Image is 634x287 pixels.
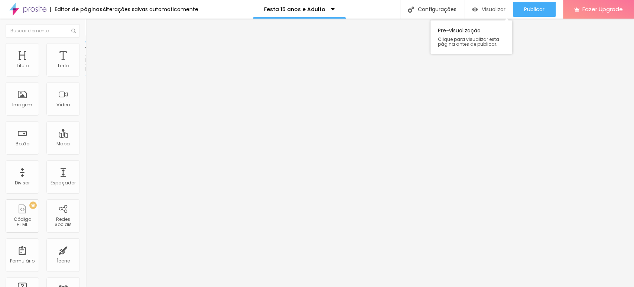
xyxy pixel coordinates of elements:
span: Fazer Upgrade [582,6,623,12]
span: Clique para visualizar esta página antes de publicar. [438,37,505,46]
div: Formulário [10,258,35,264]
div: Pre-visualização [430,20,512,54]
div: Espaçador [51,180,76,186]
div: Botão [16,141,29,146]
span: Visualizar [482,6,505,12]
button: Publicar [513,2,556,17]
div: Divisor [15,180,30,186]
div: Título [16,63,29,68]
div: Texto [57,63,69,68]
button: Visualizar [464,2,513,17]
div: Editor de páginas [50,7,103,12]
div: Imagem [12,102,32,107]
div: Vídeo [56,102,70,107]
div: Redes Sociais [48,217,78,228]
div: Código HTML [7,217,37,228]
div: Ícone [57,258,70,264]
span: Publicar [524,6,544,12]
input: Buscar elemento [6,24,80,38]
div: Mapa [56,141,70,146]
img: Icone [408,6,414,13]
img: view-1.svg [472,6,478,13]
img: Icone [71,29,76,33]
p: Festa 15 anos e Adulto [264,7,325,12]
div: Alterações salvas automaticamente [103,7,198,12]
